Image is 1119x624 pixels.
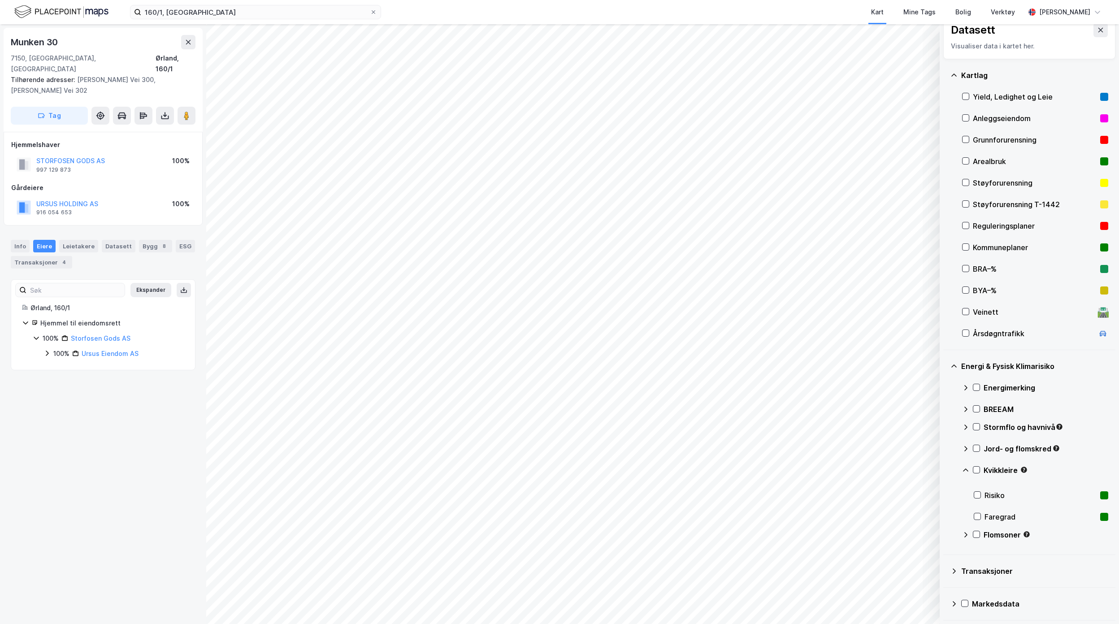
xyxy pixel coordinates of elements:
div: Energi & Fysisk Klimarisiko [961,361,1108,372]
div: BREEAM [984,404,1108,415]
div: Jord- og flomskred [984,443,1108,454]
div: Visualiser data i kartet her. [951,41,1108,52]
div: Kommuneplaner [973,242,1097,253]
span: Tilhørende adresser: [11,76,77,83]
div: Gårdeiere [11,182,195,193]
div: 100% [43,333,59,344]
div: Flomsoner [984,529,1108,540]
a: Ursus Eiendom AS [82,350,139,357]
div: BRA–% [973,264,1097,274]
div: Info [11,240,30,252]
a: Storfosen Gods AS [71,334,130,342]
div: Årsdøgntrafikk [973,328,1094,339]
div: Veinett [973,307,1094,317]
div: Datasett [951,23,995,37]
div: Hjemmelshaver [11,139,195,150]
button: Ekspander [130,283,171,297]
div: Transaksjoner [11,256,72,269]
div: Støyforurensning T-1442 [973,199,1097,210]
div: Tooltip anchor [1020,466,1028,474]
div: 916 054 653 [36,209,72,216]
div: [PERSON_NAME] [1039,7,1090,17]
div: Ørland, 160/1 [30,303,184,313]
div: Mine Tags [903,7,936,17]
div: Energimerking [984,382,1108,393]
div: 100% [53,348,69,359]
div: 4 [60,258,69,267]
div: Bolig [955,7,971,17]
div: 100% [172,156,190,166]
div: 8 [160,242,169,251]
div: Støyforurensning [973,178,1097,188]
div: 7150, [GEOGRAPHIC_DATA], [GEOGRAPHIC_DATA] [11,53,156,74]
div: 997 129 873 [36,166,71,173]
div: Munken 30 [11,35,60,49]
div: Reguleringsplaner [973,221,1097,231]
div: Ørland, 160/1 [156,53,195,74]
div: Transaksjoner [961,566,1108,576]
div: Kart [871,7,884,17]
div: 100% [172,199,190,209]
div: Kvikkleire [984,465,1108,476]
div: Bygg [139,240,172,252]
div: Tooltip anchor [1052,444,1060,452]
div: Yield, Ledighet og Leie [973,91,1097,102]
div: ESG [176,240,195,252]
div: Faregrad [985,511,1097,522]
div: Kartlag [961,70,1108,81]
div: Markedsdata [972,598,1108,609]
div: Anleggseiendom [973,113,1097,124]
button: Tag [11,107,88,125]
div: Risiko [985,490,1097,501]
div: Eiere [33,240,56,252]
div: Kontrollprogram for chat [1074,581,1119,624]
div: [PERSON_NAME] Vei 300, [PERSON_NAME] Vei 302 [11,74,188,96]
iframe: Chat Widget [1074,581,1119,624]
div: Stormflo og havnivå [984,422,1108,433]
div: Arealbruk [973,156,1097,167]
div: BYA–% [973,285,1097,296]
div: Tooltip anchor [1023,530,1031,538]
input: Søk på adresse, matrikkel, gårdeiere, leietakere eller personer [141,5,370,19]
div: Datasett [102,240,135,252]
div: Tooltip anchor [1055,423,1063,431]
div: Grunnforurensning [973,134,1097,145]
div: Leietakere [59,240,98,252]
div: 🛣️ [1097,306,1109,318]
div: Hjemmel til eiendomsrett [40,318,184,329]
img: logo.f888ab2527a4732fd821a326f86c7f29.svg [14,4,108,20]
div: Verktøy [991,7,1015,17]
input: Søk [26,283,125,297]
